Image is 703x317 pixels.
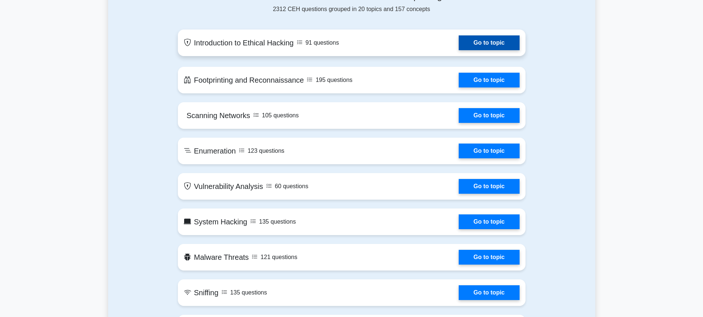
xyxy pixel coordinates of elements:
[459,250,519,265] a: Go to topic
[459,35,519,50] a: Go to topic
[459,108,519,123] a: Go to topic
[459,179,519,194] a: Go to topic
[459,73,519,87] a: Go to topic
[459,144,519,158] a: Go to topic
[459,214,519,229] a: Go to topic
[459,285,519,300] a: Go to topic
